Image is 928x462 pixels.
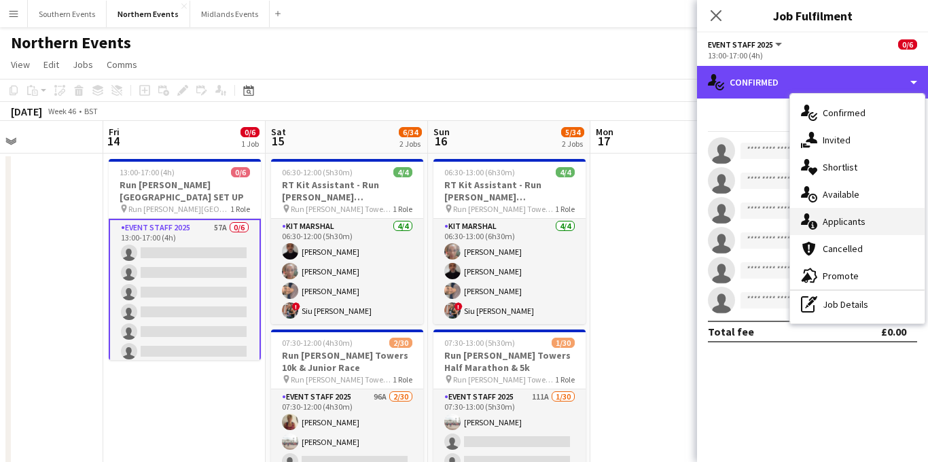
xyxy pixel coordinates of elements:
span: 1 Role [393,374,412,385]
button: Southern Events [28,1,107,27]
app-job-card: 06:30-13:00 (6h30m)4/4RT Kit Assistant - Run [PERSON_NAME][GEOGRAPHIC_DATA] Half Marathon & 5k Ru... [433,159,586,324]
span: 1/30 [552,338,575,348]
span: Shortlist [823,161,857,173]
span: Run [PERSON_NAME] Towers Half Marathon & 5k [453,374,555,385]
div: Confirmed [697,66,928,99]
span: 6/34 [399,127,422,137]
h3: Job Fulfilment [697,7,928,24]
div: 2 Jobs [562,139,584,149]
app-card-role: Kit Marshal4/406:30-13:00 (6h30m)[PERSON_NAME][PERSON_NAME][PERSON_NAME]!Siu [PERSON_NAME] [433,219,586,324]
span: View [11,58,30,71]
app-job-card: 13:00-17:00 (4h)0/6Run [PERSON_NAME][GEOGRAPHIC_DATA] SET UP Run [PERSON_NAME][GEOGRAPHIC_DATA] S... [109,159,261,360]
h3: Run [PERSON_NAME][GEOGRAPHIC_DATA] SET UP [109,179,261,203]
span: Edit [43,58,59,71]
span: Available [823,188,859,200]
span: 16 [431,133,450,149]
span: Sun [433,126,450,138]
app-card-role: Event Staff 202557A0/613:00-17:00 (4h) [109,219,261,366]
span: 17 [594,133,613,149]
span: Run [PERSON_NAME] Towers 10k & Junior Race [291,204,393,214]
span: 1 Role [393,204,412,214]
div: 2 Jobs [399,139,421,149]
span: 1 Role [230,204,250,214]
button: Northern Events [107,1,190,27]
span: ! [454,302,463,310]
span: 15 [269,133,286,149]
a: View [5,56,35,73]
span: Confirmed [823,107,865,119]
div: [DATE] [11,105,42,118]
button: Midlands Events [190,1,270,27]
span: 07:30-13:00 (5h30m) [444,338,515,348]
div: Total fee [708,325,754,338]
span: ! [292,302,300,310]
span: 1 Role [555,374,575,385]
span: Run [PERSON_NAME] Towers 10k & Junior Race [291,374,393,385]
div: 13:00-17:00 (4h) [708,50,917,60]
div: 1 Job [241,139,259,149]
app-card-role: Kit Marshal4/406:30-12:00 (5h30m)[PERSON_NAME][PERSON_NAME][PERSON_NAME]!Siu [PERSON_NAME] [271,219,423,324]
h1: Northern Events [11,33,131,53]
span: Cancelled [823,243,863,255]
span: Invited [823,134,851,146]
span: 13:00-17:00 (4h) [120,167,175,177]
span: 2/30 [389,338,412,348]
span: Run [PERSON_NAME][GEOGRAPHIC_DATA] SET UP [128,204,230,214]
h3: RT Kit Assistant - Run [PERSON_NAME][GEOGRAPHIC_DATA] Half Marathon & 5k [433,179,586,203]
span: Promote [823,270,859,282]
button: Event Staff 2025 [708,39,784,50]
app-job-card: 06:30-12:00 (5h30m)4/4RT Kit Assistant - Run [PERSON_NAME][GEOGRAPHIC_DATA] 10k & Junior Race Run... [271,159,423,324]
span: Week 46 [45,106,79,116]
h3: Run [PERSON_NAME] Towers 10k & Junior Race [271,349,423,374]
span: Jobs [73,58,93,71]
span: 0/6 [240,127,260,137]
a: Comms [101,56,143,73]
span: 1 Role [555,204,575,214]
span: 0/6 [231,167,250,177]
span: Fri [109,126,120,138]
div: BST [84,106,98,116]
span: 06:30-13:00 (6h30m) [444,167,515,177]
span: 06:30-12:00 (5h30m) [282,167,353,177]
span: 5/34 [561,127,584,137]
span: 0/6 [898,39,917,50]
span: Sat [271,126,286,138]
div: £0.00 [881,325,906,338]
h3: Run [PERSON_NAME] Towers Half Marathon & 5k [433,349,586,374]
span: Run [PERSON_NAME] Towers Half Marathon & 5k [453,204,555,214]
span: Comms [107,58,137,71]
span: 07:30-12:00 (4h30m) [282,338,353,348]
span: 4/4 [393,167,412,177]
span: Applicants [823,215,865,228]
span: 4/4 [556,167,575,177]
span: Event Staff 2025 [708,39,773,50]
div: Job Details [790,291,925,318]
h3: RT Kit Assistant - Run [PERSON_NAME][GEOGRAPHIC_DATA] 10k & Junior Race [271,179,423,203]
a: Edit [38,56,65,73]
a: Jobs [67,56,99,73]
span: 14 [107,133,120,149]
span: Mon [596,126,613,138]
